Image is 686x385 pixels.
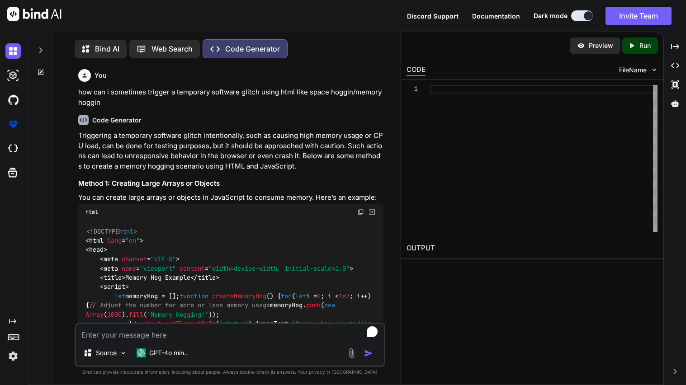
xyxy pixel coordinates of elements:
span: "width=device-width, initial-scale=1.0" [208,264,350,272]
span: "UTF-8" [151,255,176,263]
span: <!DOCTYPE > [86,227,137,235]
div: CODE [407,65,426,75]
h3: Method 1: Creating Large Arrays or Objects [78,178,383,189]
p: how can i sometimes trigger a temporary software glitch using html like space hoggin/memory hoggin [78,87,383,108]
img: Open in Browser [368,208,376,216]
span: Array [85,310,104,319]
span: name [122,264,136,272]
p: Code Generator [225,43,280,54]
span: let [295,292,306,300]
img: cloudideIcon [5,141,21,156]
span: Discord Support [407,12,459,20]
p: GPT-4o min.. [149,348,188,357]
button: Documentation [472,11,520,21]
span: content [180,264,205,272]
span: title [198,273,216,282]
span: 1e7 [339,292,350,300]
img: preview [577,42,585,50]
span: document [132,319,161,328]
img: copy [357,208,364,216]
span: </ > [190,273,219,282]
span: < > [100,282,129,291]
h6: You [95,71,107,80]
span: 0 [317,292,321,300]
span: FileName [619,66,647,75]
span: push [306,301,321,309]
img: premium [5,117,21,132]
span: let [114,292,125,300]
textarea: To enrich screen reader interactions, please activate Accessibility in Grammarly extension settings [76,324,384,340]
span: lang [107,236,122,244]
span: < > [85,246,107,254]
img: GPT-4o mini [137,348,146,357]
div: 1 [407,85,418,94]
span: title [104,273,122,282]
span: // Adjust the number for more or less memory usage [89,301,270,309]
p: Preview [589,41,613,50]
span: "en" [125,236,140,244]
img: settings [5,348,21,364]
span: getElementById [165,319,216,328]
span: meta [104,255,118,263]
button: Invite Team [606,7,672,25]
span: new [324,301,335,309]
h2: OUTPUT [401,238,663,259]
span: < = > [100,255,180,263]
button: Discord Support [407,11,459,21]
p: Bind AI [95,43,119,54]
span: Dark mode [534,11,568,20]
span: 'status' [219,319,248,328]
span: memoryHog = []; ( ) { ( i = ; i < ; i++) { memoryHog. ( ( ). ( )); } . ( ). = ; } ( ) { memoryHog... [85,292,375,365]
span: < = = > [100,264,353,272]
span: fill [129,310,143,319]
span: < > [100,273,125,282]
span: html [89,236,104,244]
span: 'Memory hogging!' [147,310,208,319]
span: head [89,246,104,254]
p: Source [96,348,117,357]
span: script [104,282,125,291]
span: 1000 [107,310,122,319]
img: Pick Models [119,349,127,357]
img: icon [364,349,373,358]
span: < = > [85,236,143,244]
h6: Code Generator [92,116,142,125]
img: Bind AI [7,7,62,21]
img: chevron down [650,66,658,74]
span: function [180,292,208,300]
p: Web Search [151,43,193,54]
p: You can create large arrays or objects in JavaScript to consume memory. Here’s an example: [78,192,383,203]
img: darkAi-studio [5,68,21,83]
p: Run [639,41,651,50]
span: createMemoryHog [212,292,266,300]
p: Triggering a temporary software glitch intentionally, such as causing high memory usage or CPU lo... [78,131,383,171]
span: Documentation [472,12,520,20]
img: githubDark [5,92,21,108]
img: darkChat [5,43,21,59]
span: meta [104,264,118,272]
span: html [119,227,133,235]
span: 'Memory hog created!' [292,319,368,328]
span: innerText [255,319,288,328]
span: for [281,292,292,300]
span: "viewport" [140,264,176,272]
p: Bind can provide inaccurate information, including about people. Always double-check its answers.... [75,369,385,376]
img: attachment [346,348,357,358]
span: charset [122,255,147,263]
span: Html [85,208,98,216]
